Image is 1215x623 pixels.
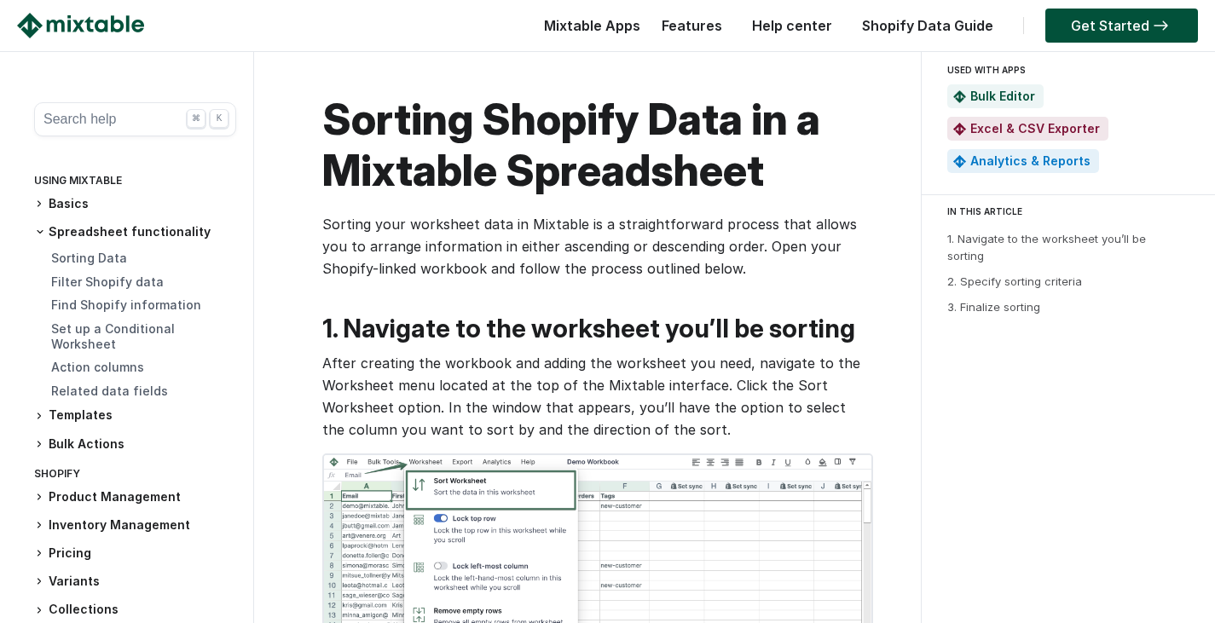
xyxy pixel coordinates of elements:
h3: Templates [34,407,236,424]
div: Shopify [34,464,236,488]
img: Mixtable Spreadsheet Bulk Editor App [953,90,966,103]
div: K [210,109,229,128]
a: 3. Finalize sorting [947,300,1040,314]
a: Filter Shopify data [51,274,164,289]
a: 1. Navigate to the worksheet you’ll be sorting [947,232,1146,262]
img: Mixtable Excel & CSV Exporter App [953,123,966,136]
h3: Product Management [34,488,236,506]
a: Shopify Data Guide [853,17,1002,34]
h3: Basics [34,195,236,213]
h2: 1. Navigate to the worksheet you’ll be sorting [322,314,870,343]
a: Sorting Data [51,251,127,265]
a: Related data fields [51,384,168,398]
h3: Inventory Management [34,516,236,534]
a: Excel & CSV Exporter [970,121,1100,136]
a: Get Started [1045,9,1198,43]
img: Mixtable logo [17,13,144,38]
h1: Sorting Shopify Data in a Mixtable Spreadsheet [322,94,870,196]
img: Mixtable Analytics & Reports App [953,155,966,168]
a: Features [653,17,731,34]
a: Analytics & Reports [970,153,1091,168]
div: Using Mixtable [34,170,236,195]
div: ⌘ [187,109,205,128]
img: arrow-right.svg [1149,20,1172,31]
a: Set up a Conditional Worksheet [51,321,175,351]
h3: Pricing [34,545,236,562]
div: Mixtable Apps [535,13,640,47]
p: Sorting your worksheet data in Mixtable is a straightforward process that allows you to arrange i... [322,213,870,280]
div: USED WITH APPS [947,60,1183,80]
a: Find Shopify information [51,297,201,312]
button: Search help ⌘ K [34,102,236,136]
a: Action columns [51,360,144,374]
a: Bulk Editor [970,89,1035,103]
h3: Bulk Actions [34,436,236,453]
div: IN THIS ARTICLE [947,204,1200,219]
a: Help center [743,17,841,34]
p: After creating the workbook and adding the worksheet you need, navigate to the Worksheet menu loc... [322,352,870,441]
h3: Variants [34,573,236,591]
h3: Spreadsheet functionality [34,223,236,240]
h3: Collections [34,601,236,619]
a: 2. Specify sorting criteria [947,274,1082,288]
